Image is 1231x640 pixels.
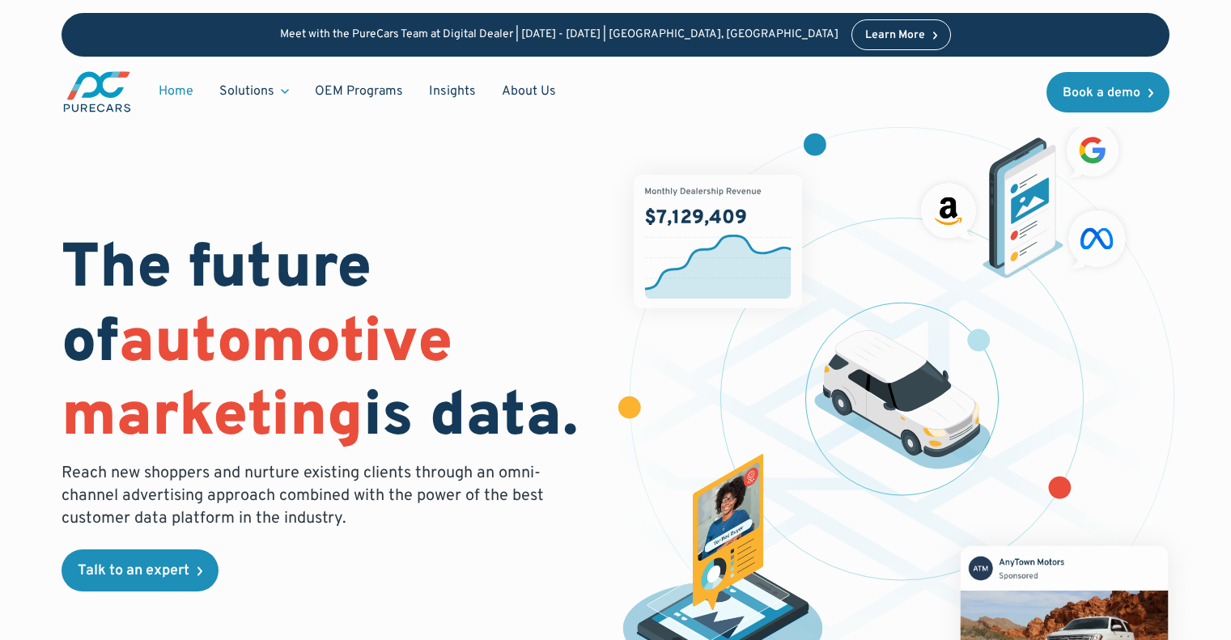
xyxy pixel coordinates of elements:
[62,70,133,114] img: purecars logo
[913,117,1133,278] img: ads on social media and advertising partners
[634,175,801,308] img: chart showing monthly dealership revenue of $7m
[851,19,952,50] a: Learn More
[62,462,554,530] p: Reach new shoppers and nurture existing clients through an omni-channel advertising approach comb...
[62,549,219,591] a: Talk to an expert
[78,564,189,579] div: Talk to an expert
[62,306,452,457] span: automotive marketing
[280,28,838,42] p: Meet with the PureCars Team at Digital Dealer | [DATE] - [DATE] | [GEOGRAPHIC_DATA], [GEOGRAPHIC_...
[62,234,596,456] h1: The future of is data.
[302,76,416,107] a: OEM Programs
[865,30,925,41] div: Learn More
[1046,72,1169,112] a: Book a demo
[416,76,489,107] a: Insights
[489,76,569,107] a: About Us
[146,76,206,107] a: Home
[1063,87,1140,100] div: Book a demo
[62,70,133,114] a: main
[814,330,991,469] img: illustration of a vehicle
[206,76,302,107] div: Solutions
[219,83,274,100] div: Solutions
